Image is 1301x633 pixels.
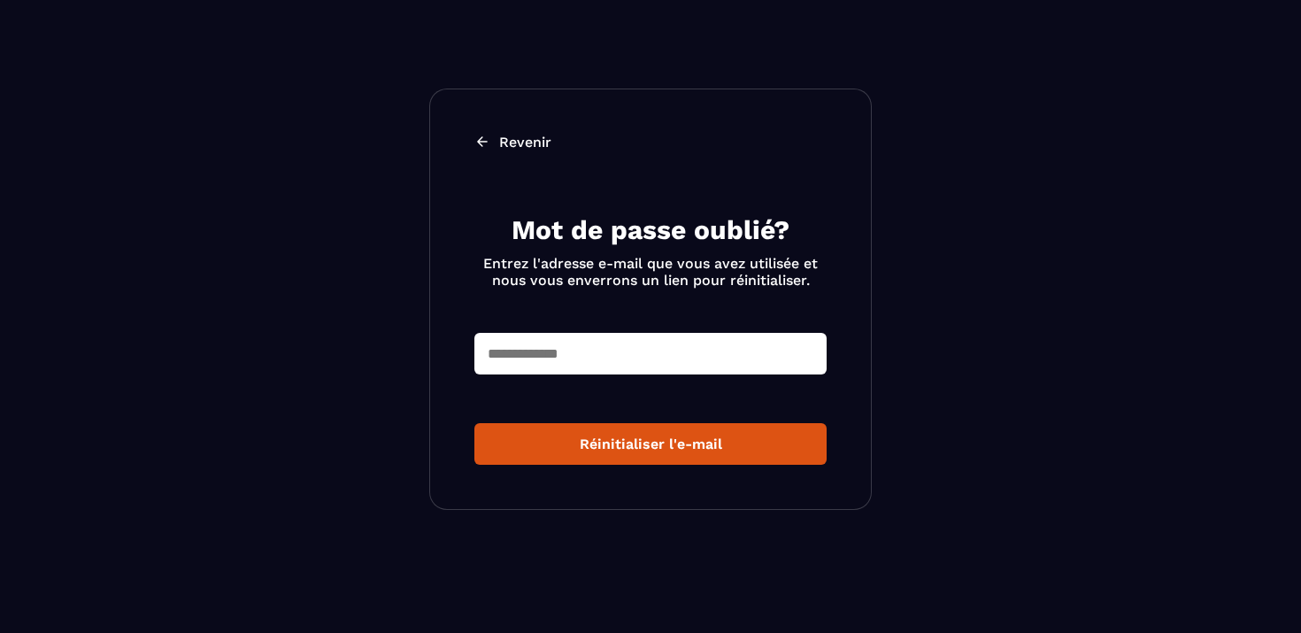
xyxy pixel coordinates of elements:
div: Réinitialiser l'e-mail [489,436,812,452]
p: Entrez l'adresse e-mail que vous avez utilisée et nous vous enverrons un lien pour réinitialiser. [474,255,827,289]
p: Revenir [499,134,551,151]
button: Réinitialiser l'e-mail [474,423,827,465]
a: Revenir [474,134,827,151]
h2: Mot de passe oublié? [474,212,827,248]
